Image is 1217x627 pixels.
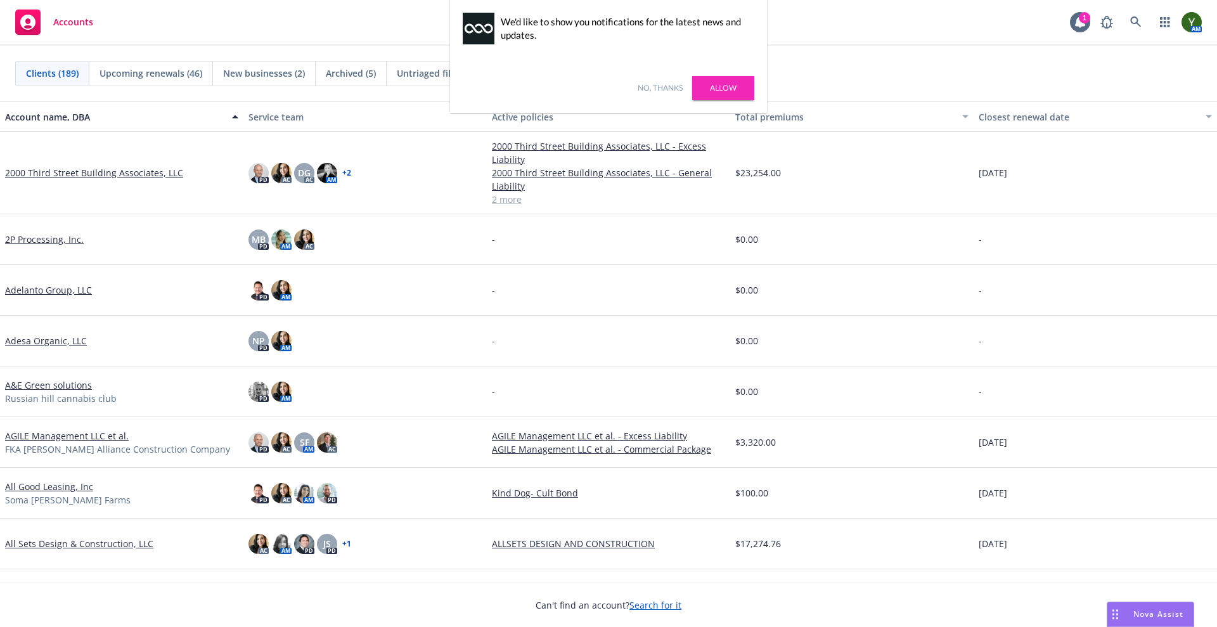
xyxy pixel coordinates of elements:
span: $0.00 [735,283,758,297]
span: [DATE] [979,537,1007,550]
a: A&E Green solutions [5,378,92,392]
span: Nova Assist [1133,609,1183,619]
img: photo [271,483,292,503]
a: 2P Processing, Inc. [5,233,84,246]
img: photo [248,534,269,554]
span: Can't find an account? [536,598,681,612]
a: Adelanto Group, LLC [5,283,92,297]
span: [DATE] [979,166,1007,179]
a: + 2 [342,169,351,177]
img: photo [317,432,337,453]
a: Allow [692,76,754,100]
a: + 1 [342,540,351,548]
span: Russian hill cannabis club [5,392,117,405]
span: - [979,385,982,398]
img: photo [271,382,292,402]
img: photo [248,483,269,503]
div: We'd like to show you notifications for the latest news and updates. [501,15,748,42]
img: photo [248,382,269,402]
span: - [979,233,982,246]
img: photo [294,229,314,250]
img: photo [248,280,269,301]
span: $23,254.00 [735,166,781,179]
span: - [492,233,495,246]
span: [DATE] [979,486,1007,500]
img: photo [294,483,314,503]
div: Total premiums [735,110,955,124]
a: Switch app [1152,10,1178,35]
span: - [492,334,495,347]
img: photo [271,331,292,351]
span: Untriaged files (113) [397,67,483,80]
div: Drag to move [1107,602,1123,626]
img: photo [271,163,292,183]
img: photo [1182,12,1202,32]
span: Archived (5) [326,67,376,80]
span: $100.00 [735,486,768,500]
span: NP [252,334,265,347]
a: Report a Bug [1094,10,1119,35]
img: photo [317,483,337,503]
img: photo [248,163,269,183]
div: Closest renewal date [979,110,1198,124]
div: Account name, DBA [5,110,224,124]
span: DG [298,166,311,179]
span: [DATE] [979,436,1007,449]
a: Kind Dog- Cult Bond [492,486,725,500]
a: 2000 Third Street Building Associates, LLC [5,166,183,179]
img: photo [271,229,292,250]
span: - [492,385,495,398]
button: Closest renewal date [974,101,1217,132]
span: SF [300,436,309,449]
a: AGILE Management LLC et al. - Commercial Package [492,443,725,456]
a: All Good Leasing, Inc [5,480,93,493]
span: Upcoming renewals (46) [100,67,202,80]
a: AGILE Management LLC et al. - Excess Liability [492,429,725,443]
div: Service team [248,110,482,124]
a: No, thanks [638,82,683,94]
span: - [492,283,495,297]
div: 1 [1079,12,1090,23]
button: Total premiums [730,101,974,132]
a: ALLSETS DESIGN AND CONSTRUCTION [492,537,725,550]
a: 2000 Third Street Building Associates, LLC - Excess Liability [492,139,725,166]
div: Active policies [492,110,725,124]
span: $0.00 [735,334,758,347]
img: photo [317,163,337,183]
img: photo [248,432,269,453]
img: photo [294,534,314,554]
button: Active policies [487,101,730,132]
img: photo [271,280,292,301]
span: - [979,334,982,347]
a: 2000 Third Street Building Associates, LLC - General Liability [492,166,725,193]
span: Clients (189) [26,67,79,80]
a: All Sets Design & Construction, LLC [5,537,153,550]
a: Search for it [629,599,681,611]
a: Accounts [10,4,98,40]
button: Nova Assist [1107,602,1194,627]
span: $0.00 [735,233,758,246]
span: Soma [PERSON_NAME] Farms [5,493,131,507]
span: MB [252,233,266,246]
span: $0.00 [735,385,758,398]
a: Search [1123,10,1149,35]
span: New businesses (2) [223,67,305,80]
button: Service team [243,101,487,132]
span: FKA [PERSON_NAME] Alliance Construction Company [5,443,230,456]
img: photo [271,432,292,453]
span: $17,274.76 [735,537,781,550]
span: $3,320.00 [735,436,776,449]
span: - [979,283,982,297]
a: AGILE Management LLC et al. [5,429,129,443]
span: JS [323,537,331,550]
a: 2 more [492,193,725,206]
img: photo [271,534,292,554]
a: Adesa Organic, LLC [5,334,87,347]
span: Accounts [53,17,93,27]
